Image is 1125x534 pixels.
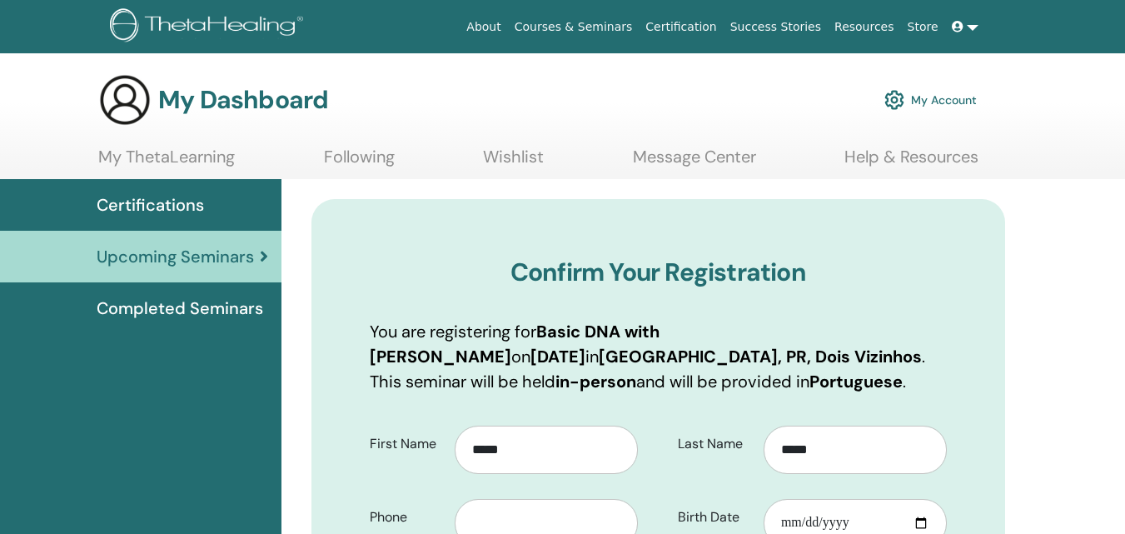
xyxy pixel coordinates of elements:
[97,244,254,269] span: Upcoming Seminars
[460,12,507,42] a: About
[158,85,328,115] h3: My Dashboard
[357,502,455,533] label: Phone
[97,296,263,321] span: Completed Seminars
[483,147,544,179] a: Wishlist
[809,371,903,392] b: Portuguese
[110,8,309,46] img: logo.png
[324,147,395,179] a: Following
[884,86,904,114] img: cog.svg
[901,12,945,42] a: Store
[884,82,977,118] a: My Account
[844,147,978,179] a: Help & Resources
[665,428,764,460] label: Last Name
[97,192,204,217] span: Certifications
[555,371,636,392] b: in-person
[665,502,764,533] label: Birth Date
[599,346,922,367] b: [GEOGRAPHIC_DATA], PR, Dois Vizinhos
[639,12,723,42] a: Certification
[530,346,585,367] b: [DATE]
[370,257,947,287] h3: Confirm Your Registration
[98,147,235,179] a: My ThetaLearning
[357,428,455,460] label: First Name
[370,319,947,394] p: You are registering for on in . This seminar will be held and will be provided in .
[633,147,756,179] a: Message Center
[508,12,640,42] a: Courses & Seminars
[724,12,828,42] a: Success Stories
[828,12,901,42] a: Resources
[98,73,152,127] img: generic-user-icon.jpg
